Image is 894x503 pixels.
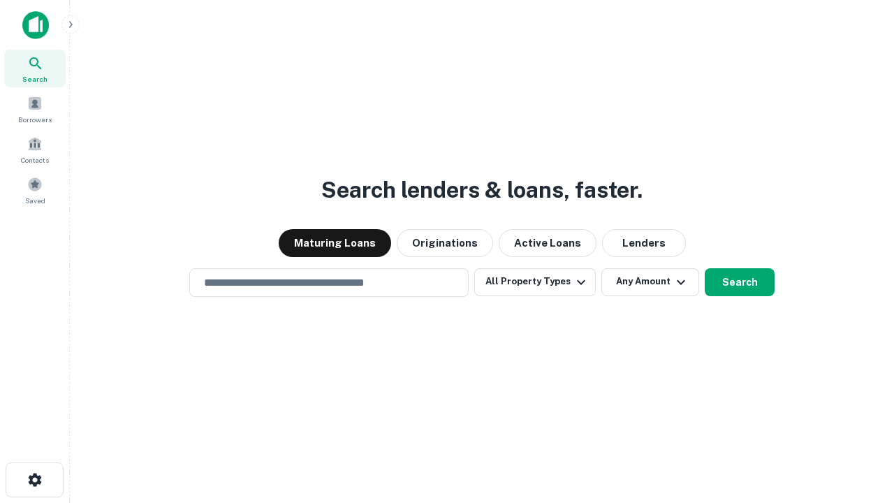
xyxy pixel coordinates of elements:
[321,173,643,207] h3: Search lenders & loans, faster.
[22,73,47,85] span: Search
[601,268,699,296] button: Any Amount
[4,50,66,87] a: Search
[25,195,45,206] span: Saved
[474,268,596,296] button: All Property Types
[4,90,66,128] a: Borrowers
[705,268,775,296] button: Search
[4,131,66,168] a: Contacts
[824,347,894,414] iframe: Chat Widget
[18,114,52,125] span: Borrowers
[22,11,49,39] img: capitalize-icon.png
[499,229,596,257] button: Active Loans
[602,229,686,257] button: Lenders
[4,171,66,209] a: Saved
[279,229,391,257] button: Maturing Loans
[397,229,493,257] button: Originations
[21,154,49,166] span: Contacts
